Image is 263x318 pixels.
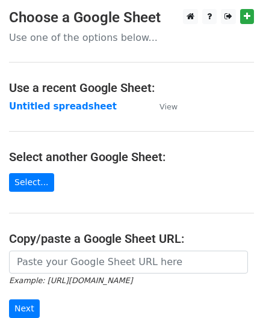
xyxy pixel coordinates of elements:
small: Example: [URL][DOMAIN_NAME] [9,276,132,285]
h4: Use a recent Google Sheet: [9,81,254,95]
p: Use one of the options below... [9,31,254,44]
h4: Select another Google Sheet: [9,150,254,164]
h3: Choose a Google Sheet [9,9,254,26]
a: View [147,101,178,112]
h4: Copy/paste a Google Sheet URL: [9,231,254,246]
a: Select... [9,173,54,192]
input: Paste your Google Sheet URL here [9,251,248,274]
input: Next [9,299,40,318]
a: Untitled spreadsheet [9,101,117,112]
small: View [159,102,178,111]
